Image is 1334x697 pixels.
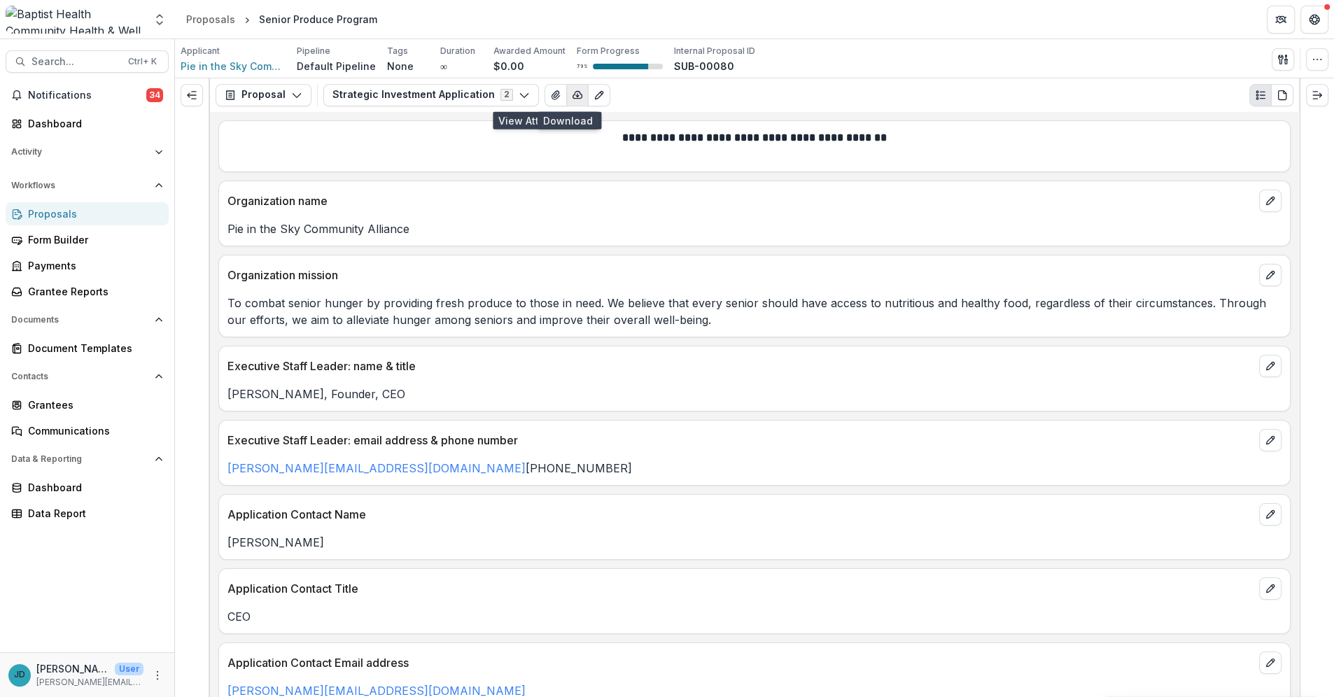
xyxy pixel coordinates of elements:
[11,315,149,325] span: Documents
[186,12,235,27] div: Proposals
[1259,264,1282,286] button: edit
[227,654,1254,671] p: Application Contact Email address
[387,59,414,73] p: None
[227,534,1282,551] p: [PERSON_NAME]
[115,663,143,675] p: User
[493,45,566,57] p: Awarded Amount
[28,206,157,221] div: Proposals
[6,365,169,388] button: Open Contacts
[227,461,526,475] a: [PERSON_NAME][EMAIL_ADDRESS][DOMAIN_NAME]
[674,45,755,57] p: Internal Proposal ID
[1300,6,1328,34] button: Get Help
[181,9,383,29] nav: breadcrumb
[28,258,157,273] div: Payments
[181,45,220,57] p: Applicant
[36,661,109,676] p: [PERSON_NAME]
[150,6,169,34] button: Open entity switcher
[6,309,169,331] button: Open Documents
[227,506,1254,523] p: Application Contact Name
[6,448,169,470] button: Open Data & Reporting
[1259,652,1282,674] button: edit
[28,480,157,495] div: Dashboard
[6,393,169,416] a: Grantees
[1259,503,1282,526] button: edit
[125,54,160,69] div: Ctrl + K
[11,454,149,464] span: Data & Reporting
[216,84,311,106] button: Proposal
[6,112,169,135] a: Dashboard
[440,59,447,73] p: ∞
[149,667,166,684] button: More
[1271,84,1293,106] button: PDF view
[227,220,1282,237] p: Pie in the Sky Community Alliance
[674,59,734,73] p: SUB-00080
[227,580,1254,597] p: Application Contact Title
[227,358,1254,374] p: Executive Staff Leader: name & title
[28,284,157,299] div: Grantee Reports
[6,50,169,73] button: Search...
[6,280,169,303] a: Grantee Reports
[181,84,203,106] button: Expand left
[28,341,157,355] div: Document Templates
[227,432,1254,449] p: Executive Staff Leader: email address & phone number
[28,232,157,247] div: Form Builder
[227,386,1282,402] p: [PERSON_NAME], Founder, CEO
[14,670,25,680] div: Jennifer Donahoo
[588,84,610,106] button: Edit as form
[387,45,408,57] p: Tags
[227,608,1282,625] p: CEO
[6,254,169,277] a: Payments
[297,59,376,73] p: Default Pipeline
[28,423,157,438] div: Communications
[181,59,286,73] a: Pie in the Sky Community Alliance
[11,181,149,190] span: Workflows
[1267,6,1295,34] button: Partners
[227,192,1254,209] p: Organization name
[31,56,120,68] span: Search...
[6,502,169,525] a: Data Report
[1259,577,1282,600] button: edit
[11,147,149,157] span: Activity
[297,45,330,57] p: Pipeline
[577,62,587,71] p: 79 %
[227,267,1254,283] p: Organization mission
[227,460,1282,477] p: [PHONE_NUMBER]
[36,676,143,689] p: [PERSON_NAME][EMAIL_ADDRESS][PERSON_NAME][DOMAIN_NAME]
[6,476,169,499] a: Dashboard
[11,372,149,381] span: Contacts
[440,45,475,57] p: Duration
[577,45,640,57] p: Form Progress
[1259,190,1282,212] button: edit
[6,337,169,360] a: Document Templates
[6,174,169,197] button: Open Workflows
[6,6,144,34] img: Baptist Health Community Health & Well Being logo
[493,59,524,73] p: $0.00
[6,141,169,163] button: Open Activity
[545,84,567,106] button: View Attached Files
[1306,84,1328,106] button: Expand right
[181,9,241,29] a: Proposals
[6,228,169,251] a: Form Builder
[1259,429,1282,451] button: edit
[146,88,163,102] span: 34
[227,295,1282,328] p: To combat senior hunger by providing fresh produce to those in need. We believe that every senior...
[6,202,169,225] a: Proposals
[1249,84,1272,106] button: Plaintext view
[6,84,169,106] button: Notifications34
[6,419,169,442] a: Communications
[28,506,157,521] div: Data Report
[28,116,157,131] div: Dashboard
[28,90,146,101] span: Notifications
[259,12,377,27] div: Senior Produce Program
[323,84,539,106] button: Strategic Investment Application2
[28,397,157,412] div: Grantees
[1259,355,1282,377] button: edit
